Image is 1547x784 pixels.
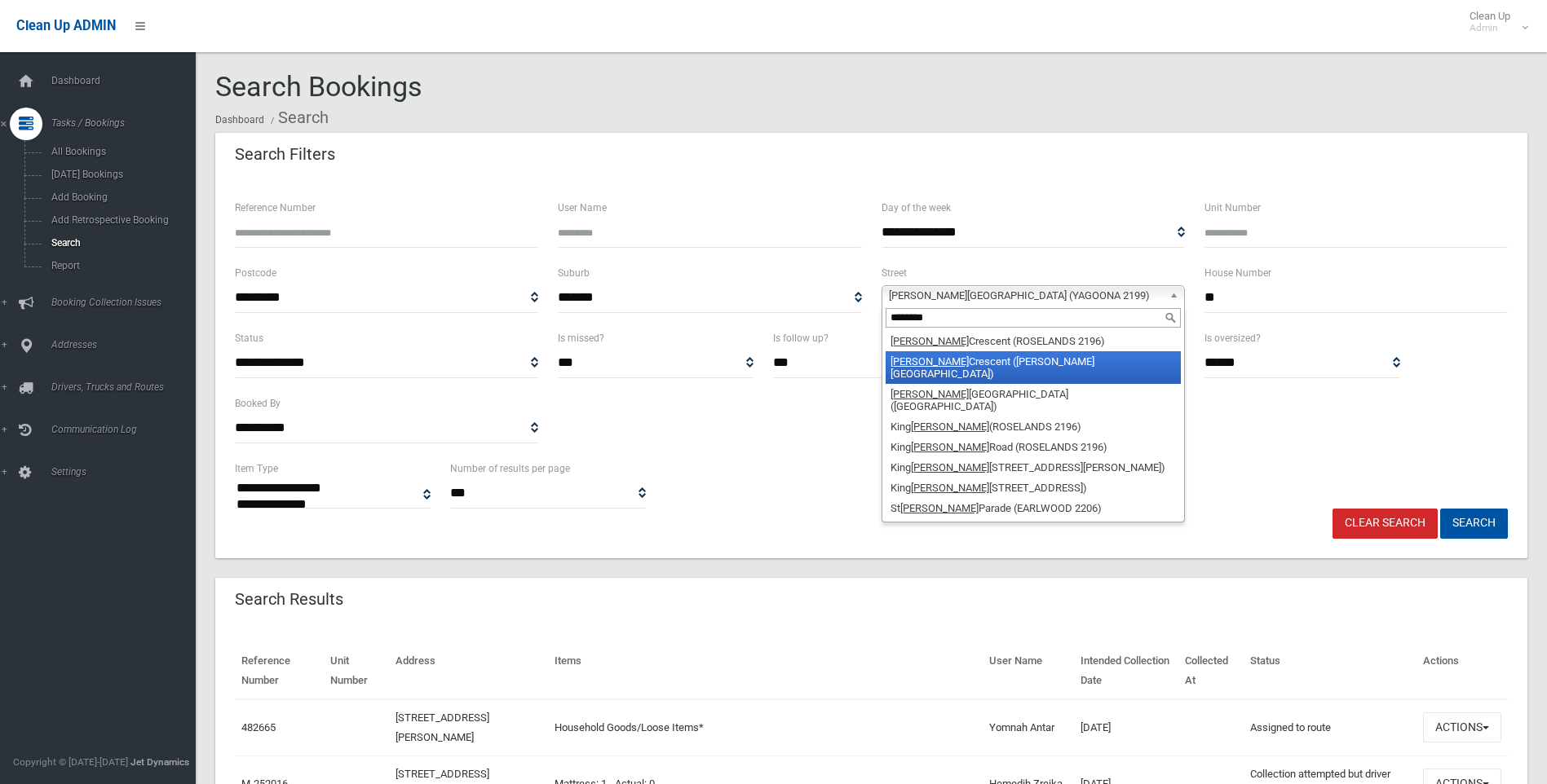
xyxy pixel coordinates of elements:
[450,460,570,478] label: Number of results per page
[46,381,208,393] span: Drivers, Trucks and Routes
[1244,699,1417,756] td: Assigned to route
[1423,712,1501,742] button: Actions
[1074,699,1178,756] td: [DATE]
[911,482,989,494] em: [PERSON_NAME]
[235,460,278,478] label: Item Type
[1204,199,1261,217] label: Unit Number
[235,329,263,347] label: Status
[558,264,590,282] label: Suburb
[235,394,281,412] label: Booked By
[911,421,989,433] em: [PERSON_NAME]
[235,199,316,217] label: Reference Number
[215,70,422,103] span: Search Bookings
[886,384,1181,416] li: [GEOGRAPHIC_DATA] ([GEOGRAPHIC_DATA])
[891,355,969,368] em: [PERSON_NAME]
[324,643,389,699] th: Unit Number
[267,103,329,133] li: Search
[1204,264,1271,282] label: House Number
[558,329,604,347] label: Is missed?
[773,329,829,347] label: Is follow up?
[1244,643,1417,699] th: Status
[46,260,194,271] span: Report
[215,114,264,126] a: Dashboard
[389,643,549,699] th: Address
[882,199,951,217] label: Day of the week
[548,643,983,699] th: Items
[983,699,1074,756] td: Yomnah Antar
[46,297,208,308] span: Booking Collection Issues
[46,214,194,226] span: Add Retrospective Booking
[130,756,189,768] strong: Jet Dynamics
[1417,643,1508,699] th: Actions
[46,169,194,180] span: [DATE] Bookings
[46,75,208,86] span: Dashboard
[1461,10,1527,34] span: Clean Up
[46,117,208,129] span: Tasks / Bookings
[1333,509,1438,539] a: Clear Search
[911,441,989,453] em: [PERSON_NAME]
[215,139,355,170] header: Search Filters
[983,643,1074,699] th: User Name
[46,339,208,350] span: Addresses
[46,466,208,478] span: Settings
[46,237,194,249] span: Search
[241,721,276,733] a: 482665
[886,457,1181,478] li: King [STREET_ADDRESS][PERSON_NAME])
[886,498,1181,518] li: St Parade (EARLWOOD 2206)
[16,18,116,33] span: Clean Up ADMIN
[911,461,989,473] em: [PERSON_NAME]
[889,286,1163,306] span: [PERSON_NAME][GEOGRAPHIC_DATA] (YAGOONA 2199)
[235,643,324,699] th: Reference Number
[215,584,363,615] header: Search Results
[1178,643,1244,699] th: Collected At
[396,711,489,743] a: [STREET_ADDRESS][PERSON_NAME]
[548,699,983,756] td: Household Goods/Loose Items*
[891,388,969,400] em: [PERSON_NAME]
[1470,22,1510,34] small: Admin
[1440,509,1508,539] button: Search
[886,437,1181,457] li: King Road (ROSELANDS 2196)
[882,264,907,282] label: Street
[1204,329,1261,347] label: Is oversized?
[1074,643,1178,699] th: Intended Collection Date
[886,351,1181,384] li: Crescent ([PERSON_NAME][GEOGRAPHIC_DATA])
[235,264,276,282] label: Postcode
[558,199,607,217] label: User Name
[886,416,1181,437] li: King (ROSELANDS 2196)
[891,335,969,347] em: [PERSON_NAME]
[46,424,208,435] span: Communication Log
[13,756,128,768] span: Copyright © [DATE]-[DATE]
[46,146,194,157] span: All Bookings
[886,331,1181,351] li: Crescent (ROSELANDS 2196)
[900,502,979,514] em: [PERSON_NAME]
[886,478,1181,498] li: King [STREET_ADDRESS])
[46,192,194,203] span: Add Booking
